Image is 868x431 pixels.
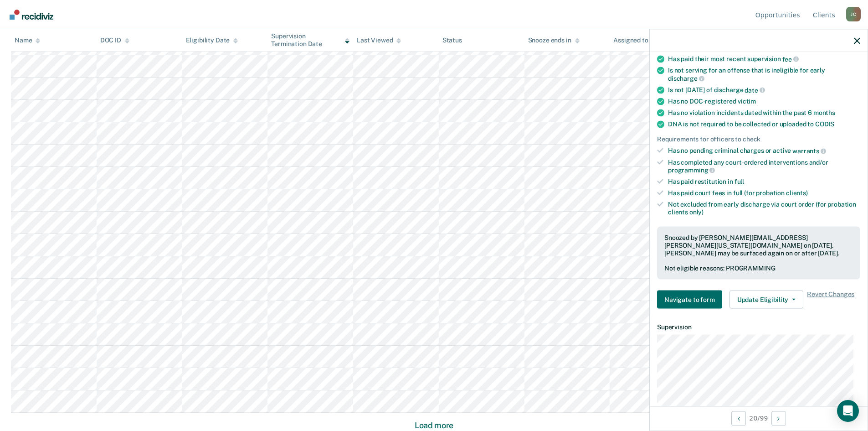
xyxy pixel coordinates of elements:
span: only) [689,208,704,215]
div: Has no pending criminal charges or active [668,147,860,155]
span: full [734,178,744,185]
button: Load more [412,420,456,431]
button: Next Opportunity [771,411,786,426]
div: Assigned to [613,36,656,44]
span: date [745,86,765,93]
a: Navigate to form link [657,291,726,309]
div: Has completed any court-ordered interventions and/or [668,158,860,174]
div: Has paid court fees in full (for probation [668,189,860,197]
div: Supervision Termination Date [271,32,349,48]
div: Status [442,36,462,44]
div: Last Viewed [357,36,401,44]
div: Snooze ends in [528,36,580,44]
div: 20 / 99 [650,406,868,430]
button: Previous Opportunity [731,411,746,426]
span: clients) [786,189,808,196]
div: Not eligible reasons: PROGRAMMING [664,265,853,272]
div: DOC ID [100,36,129,44]
button: Navigate to form [657,291,722,309]
span: fee [782,55,799,62]
div: Snoozed by [PERSON_NAME][EMAIL_ADDRESS][PERSON_NAME][US_STATE][DOMAIN_NAME] on [DATE]. [PERSON_NA... [664,234,853,257]
span: discharge [668,74,704,82]
button: Profile dropdown button [846,7,861,21]
span: programming [668,166,715,174]
img: Recidiviz [10,10,53,20]
div: Name [15,36,40,44]
span: Revert Changes [807,291,854,309]
div: Not excluded from early discharge via court order (for probation clients [668,200,860,216]
div: Is not [DATE] of discharge [668,86,860,94]
div: DNA is not required to be collected or uploaded to [668,120,860,128]
div: Has no violation incidents dated within the past 6 [668,109,860,117]
span: months [813,109,835,116]
div: Has no DOC-registered [668,98,860,105]
span: warrants [792,147,826,154]
div: Open Intercom Messenger [837,400,859,422]
button: Update Eligibility [729,291,803,309]
div: J C [846,7,861,21]
dt: Supervision [657,323,860,331]
span: CODIS [815,120,834,128]
div: Is not serving for an offense that is ineligible for early [668,67,860,82]
div: Has paid restitution in [668,178,860,186]
div: Has paid their most recent supervision [668,55,860,63]
div: Requirements for officers to check [657,135,860,143]
span: victim [738,98,756,105]
div: Eligibility Date [186,36,238,44]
